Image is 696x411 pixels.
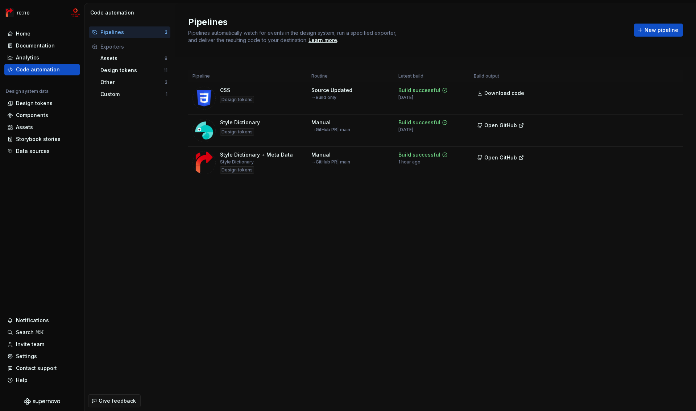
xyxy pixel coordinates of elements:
img: mc-develop [71,8,80,17]
button: Help [4,374,80,386]
div: 1 hour ago [398,159,420,165]
div: [DATE] [398,95,413,100]
button: re:nomc-develop [1,5,83,20]
button: Design tokens11 [98,65,170,76]
a: Storybook stories [4,133,80,145]
a: Home [4,28,80,40]
div: Manual [311,119,331,126]
div: → GitHub PR main [311,159,350,165]
div: re:no [17,9,30,16]
div: CSS [220,87,230,94]
a: Open GitHub [474,123,527,129]
a: Open GitHub [474,155,527,162]
a: Data sources [4,145,80,157]
div: Design tokens [220,166,254,174]
div: Components [16,112,48,119]
div: Assets [16,124,33,131]
div: Notifications [16,317,49,324]
button: Search ⌘K [4,327,80,338]
div: Custom [100,91,166,98]
div: Search ⌘K [16,329,43,336]
div: Design tokens [100,67,164,74]
div: Style Dictionary + Meta Data [220,151,293,158]
span: . [307,38,338,43]
div: Invite team [16,341,44,348]
div: → Build only [311,95,336,100]
div: Design system data [6,88,49,94]
button: Open GitHub [474,119,527,132]
a: Analytics [4,52,80,63]
a: Components [4,109,80,121]
div: 8 [165,55,167,61]
div: Data sources [16,148,50,155]
div: Storybook stories [16,136,61,143]
th: Pipeline [188,70,307,82]
th: Build output [469,70,533,82]
div: Design tokens [220,96,254,103]
a: Invite team [4,339,80,350]
a: Documentation [4,40,80,51]
div: Code automation [16,66,60,73]
a: Design tokens [4,97,80,109]
a: Settings [4,350,80,362]
button: Notifications [4,315,80,326]
div: Style Dictionary [220,119,260,126]
div: Source Updated [311,87,352,94]
div: 11 [164,67,167,73]
th: Routine [307,70,394,82]
button: Give feedback [88,394,141,407]
div: Build successful [398,87,440,94]
h2: Pipelines [188,16,625,28]
div: Settings [16,353,37,360]
a: Assets [4,121,80,133]
button: Open GitHub [474,151,527,164]
button: New pipeline [634,24,683,37]
div: Manual [311,151,331,158]
button: Contact support [4,362,80,374]
a: Learn more [308,37,337,44]
span: New pipeline [645,26,678,34]
span: Give feedback [99,397,136,404]
div: Analytics [16,54,39,61]
div: Exporters [100,43,167,50]
div: Help [16,377,28,384]
div: Design tokens [16,100,53,107]
img: 4ec385d3-6378-425b-8b33-6545918efdc5.png [5,8,14,17]
div: Home [16,30,30,37]
div: [DATE] [398,127,413,133]
span: Open GitHub [484,154,517,161]
a: Download code [474,87,529,100]
span: Open GitHub [484,122,517,129]
div: Documentation [16,42,55,49]
a: Pipelines3 [89,26,170,38]
div: Contact support [16,365,57,372]
div: Pipelines [100,29,165,36]
span: Pipelines automatically watch for events in the design system, run a specified exporter, and deli... [188,30,398,43]
div: Design tokens [220,128,254,136]
div: Build successful [398,119,440,126]
div: Style Dictionary [220,159,254,165]
div: 3 [165,79,167,85]
svg: Supernova Logo [24,398,60,405]
div: Other [100,79,165,86]
span: Download code [484,90,524,97]
div: Build successful [398,151,440,158]
div: Code automation [90,9,172,16]
div: 1 [166,91,167,97]
a: Code automation [4,64,80,75]
div: → GitHub PR main [311,127,350,133]
span: | [337,159,339,165]
span: | [337,127,339,132]
th: Latest build [394,70,469,82]
button: Other3 [98,76,170,88]
div: Assets [100,55,165,62]
button: Assets8 [98,53,170,64]
button: Custom1 [98,88,170,100]
div: 3 [165,29,167,35]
